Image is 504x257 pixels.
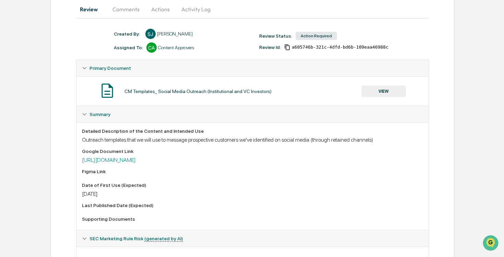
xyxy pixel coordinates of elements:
[7,87,12,92] div: 🖐️
[124,89,272,94] div: CM Templates_ Social Media Outreach (Institutional and VC Investors)
[145,1,176,17] button: Actions
[4,83,47,96] a: 🖐️Preclearance
[117,54,125,63] button: Start new chat
[7,100,12,105] div: 🔎
[296,32,337,40] div: Action Required
[482,234,501,253] iframe: Open customer support
[50,87,55,92] div: 🗄️
[76,230,429,247] div: SEC Marketing Rule Risk (generated by AI)
[99,82,116,99] img: Document Icon
[259,44,281,50] div: Review Id:
[361,86,406,97] button: VIEW
[157,31,193,37] div: [PERSON_NAME]
[82,128,423,134] div: Detailed Description of the Content and Intended Use
[144,236,183,242] u: (generated by AI)
[76,123,429,230] div: Summary
[89,112,110,117] span: Summary
[7,52,19,65] img: 1746055101610-c473b297-6a78-478c-a979-82029cc54cd1
[284,44,290,50] span: Copy Id
[7,14,125,25] p: How can we help?
[89,236,183,241] span: SEC Marketing Rule Risk
[82,203,423,208] div: Last Published Date (Expected)
[76,60,429,76] div: Primary Document
[76,106,429,123] div: Summary
[146,42,157,53] div: CA
[76,76,429,106] div: Primary Document
[82,191,423,197] div: [DATE]
[18,31,113,38] input: Clear
[76,1,107,17] button: Review
[107,1,145,17] button: Comments
[14,86,44,93] span: Preclearance
[57,86,85,93] span: Attestations
[292,44,388,50] span: a605746b-321c-4dfd-bd6b-109eaa46988c
[14,99,43,106] span: Data Lookup
[82,149,423,154] div: Google Document Link
[23,59,89,65] div: We're offline, we'll be back soon
[89,65,131,71] span: Primary Document
[82,169,423,174] div: Figma Link
[47,83,88,96] a: 🗄️Attestations
[114,45,143,50] div: Assigned To:
[82,137,423,143] div: Outreach templates that we will use to message prospective customers we've identified on social m...
[4,97,46,109] a: 🔎Data Lookup
[176,1,216,17] button: Activity Log
[82,157,136,163] a: [URL][DOMAIN_NAME]
[259,33,292,39] div: Review Status:
[48,116,83,121] a: Powered byPylon
[114,31,142,37] div: Created By: ‎ ‎
[82,182,423,188] div: Date of First Use (Expected)
[145,29,156,39] div: SJ
[76,1,429,17] div: secondary tabs example
[82,216,423,222] div: Supporting Documents
[68,116,83,121] span: Pylon
[158,45,194,50] div: Content Approvers
[23,52,112,59] div: Start new chat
